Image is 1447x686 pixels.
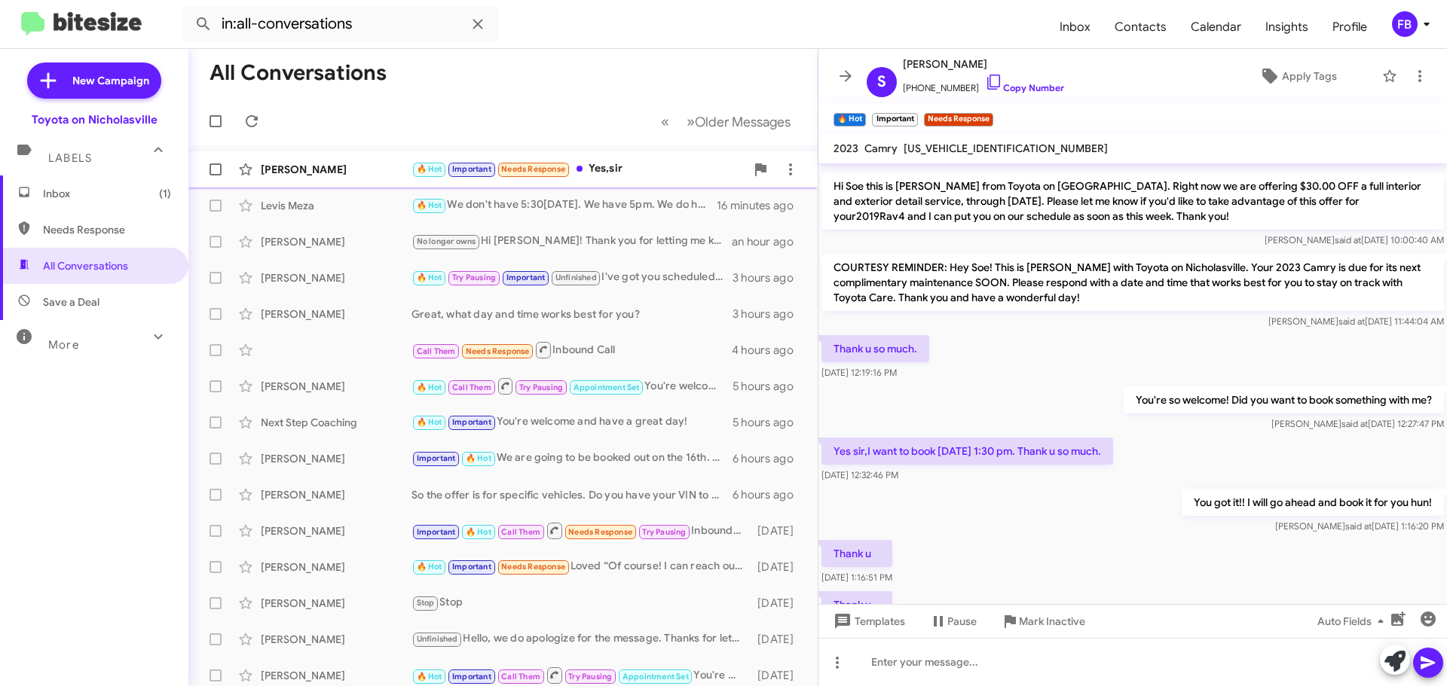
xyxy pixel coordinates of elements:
div: [PERSON_NAME] [261,559,411,575]
button: Mark Inactive [989,608,1097,635]
span: 🔥 Hot [417,562,442,572]
span: said at [1341,418,1368,429]
button: FB [1379,11,1430,37]
div: [PERSON_NAME] [261,451,411,466]
span: 🔥 Hot [417,200,442,210]
span: Try Pausing [519,383,563,392]
span: All Conversations [43,258,128,273]
span: [PERSON_NAME] [903,55,1064,73]
div: I've got you scheduled! Thanks [PERSON_NAME], have a great day! [411,269,733,286]
input: Search [182,6,499,42]
p: Hi Soe this is [PERSON_NAME] from Toyota on [GEOGRAPHIC_DATA]. Right now we are offering $30.00 O... [821,172,1444,230]
span: Appointment Set [574,383,640,392]
div: [PERSON_NAME] [261,668,411,683]
span: Auto Fields [1317,608,1390,635]
div: Hi [PERSON_NAME]! Thank you for letting me know. Have a great day! [411,233,732,250]
div: [DATE] [750,596,806,611]
span: Call Them [452,383,491,392]
span: Important [417,527,456,537]
div: 3 hours ago [733,306,806,322]
small: Important [872,113,917,127]
span: [PERSON_NAME] [DATE] 11:44:04 AM [1268,316,1444,327]
span: Needs Response [501,164,565,174]
div: Stop [411,594,750,611]
span: [PERSON_NAME] [DATE] 1:16:20 PM [1275,520,1444,532]
div: [DATE] [750,632,806,647]
button: Pause [917,608,989,635]
span: Unfinished [555,273,597,282]
span: Needs Response [466,346,530,356]
span: 🔥 Hot [417,273,442,282]
div: 5 hours ago [733,415,806,430]
span: Inbox [1048,5,1103,49]
div: You're welcome and have a great day! [411,413,733,431]
span: Pause [947,608,977,635]
p: Thank u so much. [821,335,929,362]
button: Apply Tags [1220,63,1375,90]
button: Auto Fields [1305,608,1402,635]
p: You got it!! I will go ahead and book it for you hun! [1182,489,1444,516]
div: 16 minutes ago [717,198,806,213]
div: Inbound Call [411,340,732,359]
div: [PERSON_NAME] [261,162,411,177]
span: More [48,338,79,352]
span: Important [417,453,456,463]
span: New Campaign [72,73,149,88]
div: So the offer is for specific vehicles. Do you have your VIN to your Camry? I can see if there are... [411,487,733,502]
a: Contacts [1103,5,1179,49]
span: « [661,112,669,131]
div: We are going to be booked out on the 16th. Would another day for you? [411,450,733,467]
div: [PERSON_NAME] [261,596,411,611]
span: Unfinished [417,634,458,644]
span: Inbox [43,186,171,201]
span: Templates [831,608,905,635]
span: Older Messages [695,114,791,130]
p: You're so welcome! Did you want to book something with me? [1124,386,1444,413]
span: Call Them [501,672,540,681]
span: [DATE] 12:19:16 PM [821,367,897,378]
span: 🔥 Hot [466,453,491,463]
span: Labels [48,151,92,165]
div: an hour ago [732,234,806,249]
span: Needs Response [501,562,565,572]
div: Levis Meza [261,198,411,213]
button: Previous [652,106,678,137]
a: Insights [1253,5,1320,49]
div: Loved “Of course! I can reach out later on!” [411,558,750,575]
nav: Page navigation example [653,106,800,137]
a: Profile [1320,5,1379,49]
small: 🔥 Hot [834,113,866,127]
span: Apply Tags [1282,63,1337,90]
span: 🔥 Hot [417,164,442,174]
div: Toyota on Nicholasville [32,112,158,127]
span: Important [452,164,491,174]
span: [US_VEHICLE_IDENTIFICATION_NUMBER] [904,142,1108,155]
div: [PERSON_NAME] [261,234,411,249]
span: Appointment Set [623,672,689,681]
span: Important [452,417,491,427]
span: 🔥 Hot [417,672,442,681]
span: (1) [159,186,171,201]
button: Next [678,106,800,137]
span: S [877,70,886,94]
span: said at [1335,234,1361,245]
span: 🔥 Hot [417,417,442,427]
span: Needs Response [568,527,632,537]
div: [PERSON_NAME] [261,523,411,538]
a: New Campaign [27,63,161,99]
small: Needs Response [924,113,993,127]
div: [PERSON_NAME] [261,379,411,394]
span: [PHONE_NUMBER] [903,73,1064,96]
span: Mark Inactive [1019,608,1085,635]
div: [PERSON_NAME] [261,632,411,647]
span: [PERSON_NAME] [DATE] 10:00:40 AM [1265,234,1444,245]
div: Next Step Coaching [261,415,411,430]
span: Camry [864,142,898,155]
div: Yes,sir [411,160,745,178]
div: [DATE] [750,559,806,575]
div: 6 hours ago [733,487,806,502]
div: [PERSON_NAME] [261,270,411,285]
div: [PERSON_NAME] [261,306,411,322]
